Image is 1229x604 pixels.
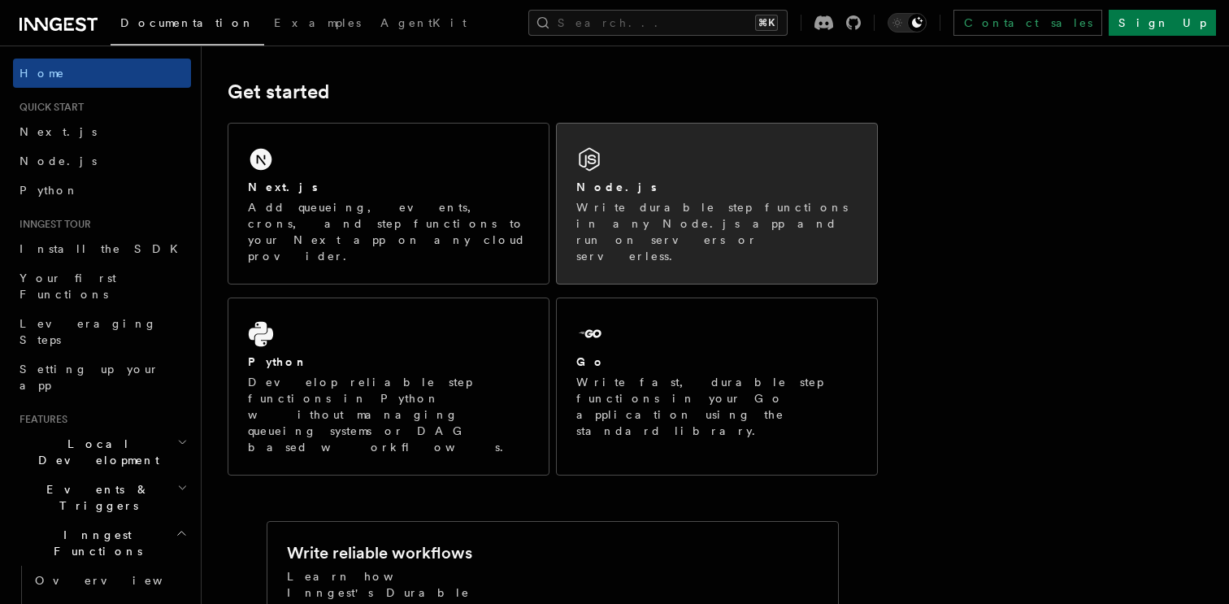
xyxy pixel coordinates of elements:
[20,65,65,81] span: Home
[20,242,188,255] span: Install the SDK
[556,298,878,476] a: GoWrite fast, durable step functions in your Go application using the standard library.
[35,574,202,587] span: Overview
[755,15,778,31] kbd: ⌘K
[13,527,176,559] span: Inngest Functions
[13,354,191,400] a: Setting up your app
[371,5,476,44] a: AgentKit
[20,125,97,138] span: Next.js
[20,317,157,346] span: Leveraging Steps
[20,184,79,197] span: Python
[1109,10,1216,36] a: Sign Up
[248,199,529,264] p: Add queueing, events, crons, and step functions to your Next app on any cloud provider.
[120,16,254,29] span: Documentation
[13,218,91,231] span: Inngest tour
[228,80,329,103] a: Get started
[13,263,191,309] a: Your first Functions
[13,309,191,354] a: Leveraging Steps
[13,234,191,263] a: Install the SDK
[380,16,467,29] span: AgentKit
[528,10,788,36] button: Search...⌘K
[228,123,549,285] a: Next.jsAdd queueing, events, crons, and step functions to your Next app on any cloud provider.
[20,272,116,301] span: Your first Functions
[576,199,858,264] p: Write durable step functions in any Node.js app and run on servers or serverless.
[264,5,371,44] a: Examples
[576,374,858,439] p: Write fast, durable step functions in your Go application using the standard library.
[576,354,606,370] h2: Go
[13,436,177,468] span: Local Development
[20,363,159,392] span: Setting up your app
[953,10,1102,36] a: Contact sales
[13,481,177,514] span: Events & Triggers
[20,154,97,167] span: Node.js
[13,117,191,146] a: Next.js
[13,520,191,566] button: Inngest Functions
[13,101,84,114] span: Quick start
[13,475,191,520] button: Events & Triggers
[13,146,191,176] a: Node.js
[556,123,878,285] a: Node.jsWrite durable step functions in any Node.js app and run on servers or serverless.
[13,429,191,475] button: Local Development
[248,374,529,455] p: Develop reliable step functions in Python without managing queueing systems or DAG based workflows.
[248,354,308,370] h2: Python
[248,179,318,195] h2: Next.js
[287,541,472,564] h2: Write reliable workflows
[274,16,361,29] span: Examples
[576,179,657,195] h2: Node.js
[228,298,549,476] a: PythonDevelop reliable step functions in Python without managing queueing systems or DAG based wo...
[111,5,264,46] a: Documentation
[13,176,191,205] a: Python
[888,13,927,33] button: Toggle dark mode
[28,566,191,595] a: Overview
[13,59,191,88] a: Home
[13,413,67,426] span: Features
